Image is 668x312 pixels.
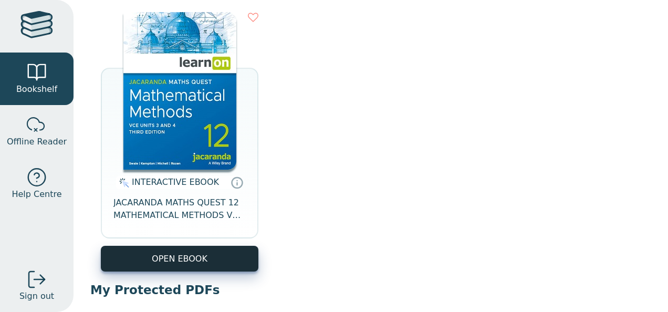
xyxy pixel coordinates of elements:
span: Bookshelf [16,83,57,96]
span: Sign out [19,290,54,303]
span: JACARANDA MATHS QUEST 12 MATHEMATICAL METHODS VCE UNITS 3&4 3E LEARNON [113,196,246,222]
p: My Protected PDFs [90,282,651,298]
span: Help Centre [12,188,61,201]
a: Interactive eBooks are accessed online via the publisher’s portal. They contain interactive resou... [231,176,243,189]
img: interactive.svg [116,176,129,189]
span: INTERACTIVE EBOOK [132,177,219,187]
img: 7f36df1b-30bd-4b3c-87ed-c8cc42c4d22f.jpg [123,12,236,170]
button: OPEN EBOOK [101,246,258,272]
span: Offline Reader [7,136,67,148]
